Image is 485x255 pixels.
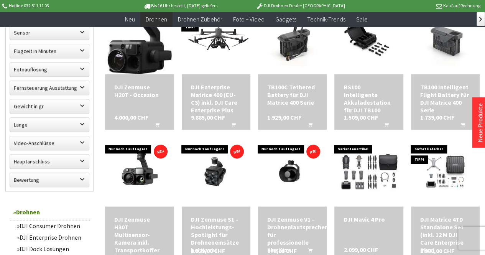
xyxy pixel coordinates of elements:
span: Drohnen [146,15,167,23]
a: TB100 Intelligent Flight Battery für DJI Matrice 400 Serie 1.739,00 CHF In den Warenkorb [420,83,470,114]
span: 1.929,00 CHF [267,114,301,121]
button: In den Warenkorb [375,121,393,131]
a: DJI Zenmuse V1 – Drohnenlautsprecher für professionelle Einsätze 978,00 CHF In den Warenkorb [267,216,317,254]
div: DJI Zenmuse S1 – Hochleistungs-Spotlight für Drohneneinsätze bei Nacht [191,216,241,254]
a: Foto + Video [228,12,270,27]
span: Drohnen Zubehör [178,15,222,23]
div: DJI Mavic 4 Pro [344,216,394,223]
span: 9.885,00 CHF [191,114,225,121]
a: DJI Dock Lösungen [13,243,90,255]
img: DJI Zenmuse H20T - Occasion [105,5,174,74]
label: Fernsteuerung Ausstattung [10,81,89,95]
span: 2.099,00 CHF [344,246,378,253]
span: 1.329,00 CHF [191,247,225,255]
span: 1.739,00 CHF [420,114,454,121]
label: Gewicht in gr [10,99,89,113]
div: DJI Zenmuse V1 – Drohnenlautsprecher für professionelle Einsätze [267,216,317,254]
a: Technik-Trends [301,12,350,27]
span: 978,00 CHF [267,247,297,255]
img: TB100C Tethered Battery für DJI Matrice 400 Serie [258,13,327,66]
label: Hauptanschluss [10,155,89,168]
span: Gadgets [275,15,296,23]
div: DJI Zenmuse H20T - Occasion [114,83,164,99]
a: Sale [350,12,373,27]
a: DJI Enterprise Matrice 400 (EU-C3) inkl. DJI Care Enterprise Plus 9.885,00 CHF In den Warenkorb [191,83,241,114]
img: DJI Matrice 4TD Standalone Set (inkl. 12 M DJI Care Enterprise Plus) [411,147,480,196]
span: 8.990,00 CHF [420,247,454,255]
a: DJI Mavic 4 Pro 2.099,00 CHF [344,216,394,223]
span: Technik-Trends [307,15,345,23]
p: Kauf auf Rechnung [360,1,480,10]
button: In den Warenkorb [146,121,164,131]
label: Bewertung [10,173,89,187]
p: Bis 16 Uhr bestellt, [DATE] geliefert. [121,1,240,10]
div: DJI Matrice 4TD Standalone Set (inkl. 12 M DJI Care Enterprise Plus) [420,216,470,254]
div: DJI Enterprise Matrice 400 (EU-C3) inkl. DJI Care Enterprise Plus [191,83,241,114]
img: DJI Enterprise Matrice 400 (EU-C3) inkl. DJI Care Enterprise Plus [182,20,250,59]
a: TB100C Tethered Battery für DJI Matrice 400 Serie 1.929,00 CHF In den Warenkorb [267,83,317,106]
span: 4.000,00 CHF [114,114,148,121]
p: DJI Drohnen Dealer [GEOGRAPHIC_DATA] [240,1,360,10]
button: In den Warenkorb [222,121,240,131]
a: DJI Zenmuse H20T - Occasion 4.000,00 CHF In den Warenkorb [114,83,164,99]
button: In den Warenkorb [451,121,470,131]
div: TB100 Intelligent Flight Battery für DJI Matrice 400 Serie [420,83,470,114]
a: BS100 Intelligente Akkuladestation für DJI TB100 1.509,00 CHF In den Warenkorb [344,83,394,114]
label: Video-Anschlüsse [10,136,89,150]
img: BS100 Intelligente Akkuladestation für DJI TB100 [334,13,403,66]
button: In den Warenkorb [298,121,317,131]
img: DJI Mavic 4 Pro [334,146,403,198]
a: Drohnen Zubehör [173,12,228,27]
a: Gadgets [270,12,301,27]
a: Neu [120,12,140,27]
a: DJI Zenmuse S1 – Hochleistungs-Spotlight für Drohneneinsätze bei Nacht 1.329,00 CHF In den Warenkorb [191,216,241,254]
span:  [479,17,482,21]
span: Neu [125,15,135,23]
span: Foto + Video [233,15,264,23]
a: DJI Consumer Drohnen [13,220,90,232]
label: Flugzeit in Minuten [10,44,89,58]
label: Länge [10,118,89,132]
img: DJI Zenmuse H30T Multisensor-Kamera inkl. Transportkoffer für Matrice 300/350 RTK [105,146,174,198]
img: TB100 Intelligent Flight Battery für DJI Matrice 400 Serie [411,13,480,66]
a: Drohnen [140,12,173,27]
label: Fotoauflösung [10,63,89,76]
p: Hotline 032 511 11 03 [1,1,120,10]
div: BS100 Intelligente Akkuladestation für DJI TB100 [344,83,394,114]
label: Sensor [10,26,89,39]
img: DJI Zenmuse S1 – Hochleistungs-Spotlight für Drohneneinsätze bei Nacht [182,146,250,198]
a: Drohnen [9,204,90,220]
img: DJI Zenmuse V1 – Drohnenlautsprecher für professionelle Einsätze [258,146,327,198]
div: TB100C Tethered Battery für DJI Matrice 400 Serie [267,83,317,106]
span: 1.509,00 CHF [344,114,378,121]
a: DJI Enterprise Drohnen [13,232,90,243]
span: Sale [356,15,367,23]
a: Neue Produkte [476,103,484,142]
a: DJI Matrice 4TD Standalone Set (inkl. 12 M DJI Care Enterprise Plus) 8.990,00 CHF In den Warenkorb [420,216,470,254]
